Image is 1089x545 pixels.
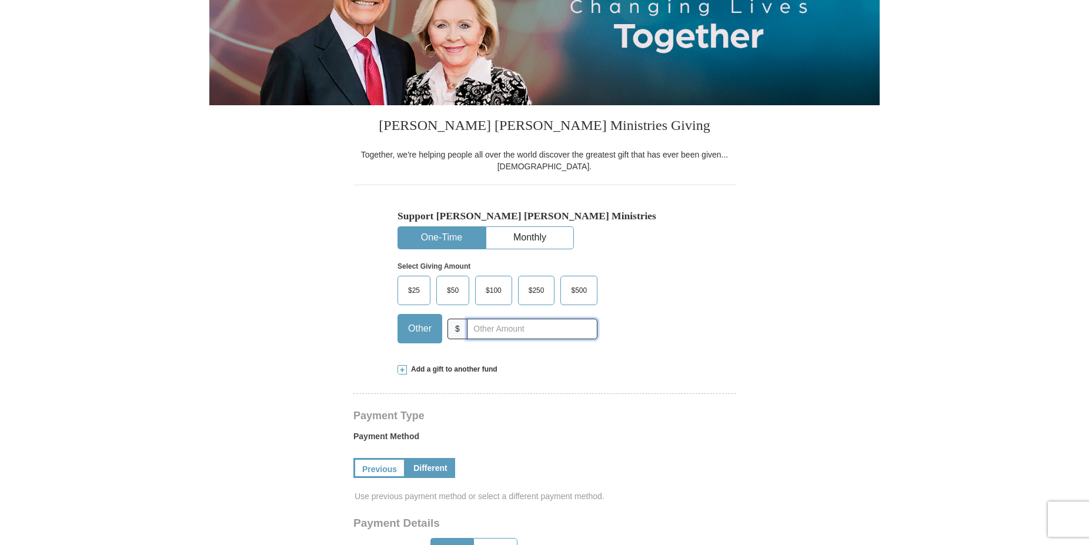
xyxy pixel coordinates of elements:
strong: Select Giving Amount [397,262,470,270]
span: $500 [565,282,593,299]
h5: Support [PERSON_NAME] [PERSON_NAME] Ministries [397,210,692,222]
span: $50 [441,282,465,299]
span: $250 [523,282,550,299]
button: Monthly [486,227,573,249]
div: Together, we're helping people all over the world discover the greatest gift that has ever been g... [353,149,736,172]
span: Add a gift to another fund [407,365,497,375]
span: $100 [480,282,507,299]
span: $25 [402,282,426,299]
span: $ [447,319,467,339]
span: Use previous payment method or select a different payment method. [355,490,737,502]
h4: Payment Type [353,411,736,420]
span: Other [402,320,437,337]
a: Different [406,458,455,478]
input: Other Amount [467,319,597,339]
h3: [PERSON_NAME] [PERSON_NAME] Ministries Giving [353,105,736,149]
h3: Payment Details [353,517,653,530]
a: Previous [353,458,406,478]
button: One-Time [398,227,485,249]
label: Payment Method [353,430,736,448]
